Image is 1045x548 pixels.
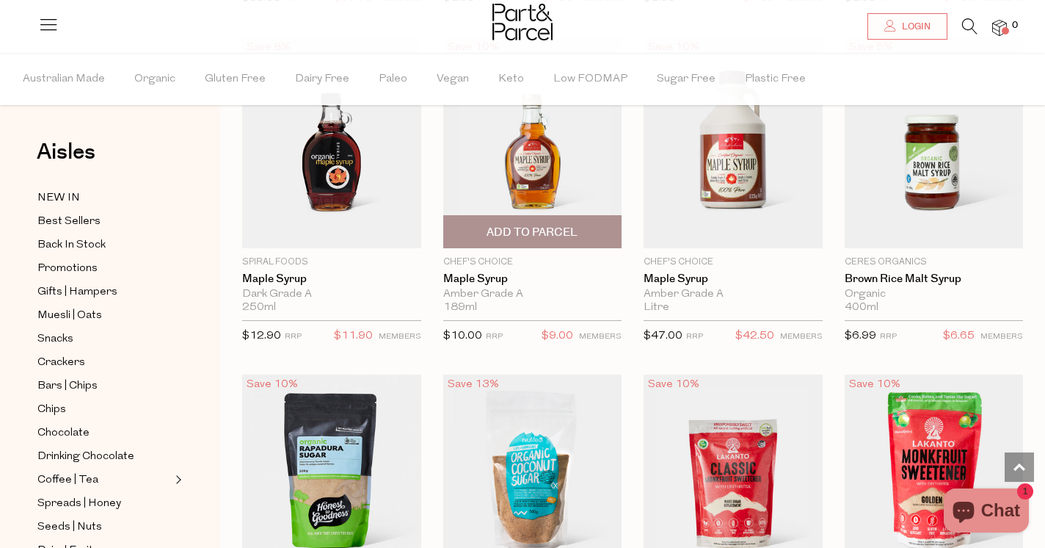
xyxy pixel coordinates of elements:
[579,333,622,341] small: MEMBERS
[553,54,627,105] span: Low FODMAP
[242,273,421,286] a: Maple Syrup
[37,212,171,231] a: Best Sellers
[37,495,121,513] span: Spreads | Honey
[37,471,171,489] a: Coffee | Tea
[172,471,182,488] button: Expand/Collapse Coffee | Tea
[880,333,897,341] small: RRP
[37,237,106,254] span: Back In Stock
[443,301,477,314] span: 189ml
[780,333,823,341] small: MEMBERS
[23,54,105,105] span: Australian Made
[745,54,806,105] span: Plastic Free
[644,301,669,314] span: Litre
[443,273,622,286] a: Maple Syrup
[334,327,373,346] span: $11.90
[492,4,553,40] img: Part&Parcel
[242,256,421,269] p: Spiral Foods
[845,375,905,394] div: Save 10%
[443,375,503,394] div: Save 13%
[845,37,1024,248] img: Brown Rice Malt Syrup
[242,288,421,301] div: Dark Grade A
[845,273,1024,286] a: Brown Rice Malt Syrup
[980,333,1023,341] small: MEMBERS
[644,37,823,248] img: Maple Syrup
[242,331,281,342] span: $12.90
[644,256,823,269] p: Chef's Choice
[898,21,931,33] span: Login
[644,331,682,342] span: $47.00
[845,288,1024,301] div: Organic
[37,401,66,419] span: Chips
[37,400,171,419] a: Chips
[542,327,573,346] span: $9.00
[735,327,774,346] span: $42.50
[37,354,85,372] span: Crackers
[37,307,102,325] span: Muesli | Oats
[487,225,578,240] span: Add To Parcel
[644,375,704,394] div: Save 10%
[443,37,622,248] img: Maple Syrup
[37,425,90,442] span: Chocolate
[37,283,171,301] a: Gifts | Hampers
[37,519,102,536] span: Seeds | Nuts
[443,256,622,269] p: Chef's Choice
[37,306,171,325] a: Muesli | Oats
[379,333,421,341] small: MEMBERS
[644,273,823,286] a: Maple Syrup
[943,327,975,346] span: $6.65
[37,378,98,395] span: Bars | Chips
[498,54,524,105] span: Keto
[285,333,302,341] small: RRP
[37,518,171,536] a: Seeds | Nuts
[37,331,73,348] span: Snacks
[443,331,482,342] span: $10.00
[686,333,703,341] small: RRP
[867,13,947,40] a: Login
[37,259,171,278] a: Promotions
[644,288,823,301] div: Amber Grade A
[37,136,95,168] span: Aisles
[242,37,421,248] img: Maple Syrup
[37,353,171,372] a: Crackers
[443,288,622,301] div: Amber Grade A
[37,190,80,207] span: NEW IN
[486,333,503,341] small: RRP
[657,54,716,105] span: Sugar Free
[845,301,878,314] span: 400ml
[845,331,876,342] span: $6.99
[37,447,171,466] a: Drinking Chocolate
[37,236,171,254] a: Back In Stock
[295,54,349,105] span: Dairy Free
[37,494,171,513] a: Spreads | Honey
[37,424,171,442] a: Chocolate
[37,284,117,301] span: Gifts | Hampers
[242,375,302,394] div: Save 10%
[37,330,171,348] a: Snacks
[443,215,622,248] button: Add To Parcel
[37,448,134,466] span: Drinking Chocolate
[37,141,95,178] a: Aisles
[37,377,171,395] a: Bars | Chips
[1008,19,1022,32] span: 0
[37,213,101,231] span: Best Sellers
[242,301,276,314] span: 250ml
[845,256,1024,269] p: Ceres Organics
[939,488,1033,536] inbox-online-store-chat: Shopify online store chat
[205,54,266,105] span: Gluten Free
[379,54,407,105] span: Paleo
[437,54,469,105] span: Vegan
[992,20,1007,35] a: 0
[37,189,171,207] a: NEW IN
[37,472,98,489] span: Coffee | Tea
[37,260,98,278] span: Promotions
[134,54,175,105] span: Organic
